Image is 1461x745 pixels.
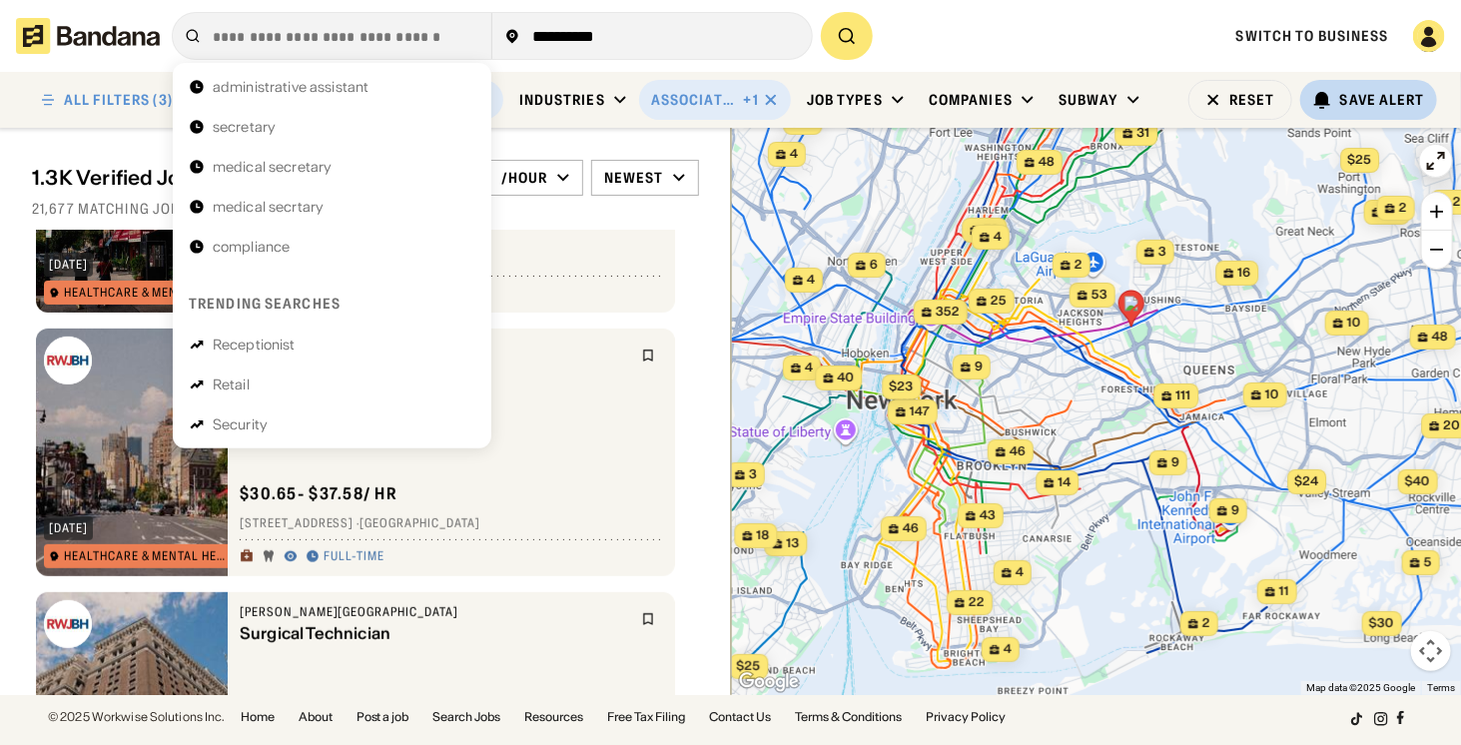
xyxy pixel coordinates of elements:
div: [DATE] [49,522,88,534]
div: Industries [519,91,605,109]
span: Map data ©2025 Google [1306,682,1415,693]
span: 4 [1016,564,1024,581]
span: 9 [975,359,983,375]
div: compliance [213,240,290,254]
img: Bandana logotype [16,18,160,54]
span: 10 [1347,315,1361,332]
span: 5 [1424,554,1432,571]
div: Retail [213,377,250,391]
span: 9 [1231,502,1239,519]
span: 40 [838,370,855,386]
a: Search Jobs [433,711,501,723]
div: Receptionist [213,338,296,352]
span: 352 [936,304,960,321]
div: Subway [1059,91,1118,109]
span: $25 [737,658,761,673]
div: Job Types [807,91,883,109]
div: Healthcare & Mental Health [64,550,231,562]
span: 72 [985,222,1000,239]
span: 4 [805,360,813,376]
span: $24 [1295,473,1319,488]
span: 3 [749,466,757,483]
span: 2 [1399,200,1407,217]
span: 31 [1137,125,1150,142]
div: [STREET_ADDRESS] · [GEOGRAPHIC_DATA] [240,516,663,532]
a: Free Tax Filing [608,711,686,723]
div: Security [213,417,268,431]
div: secretary [213,120,276,134]
span: 2 [1075,257,1083,274]
a: Post a job [357,711,409,723]
span: $23 [890,378,914,393]
div: /hour [501,169,548,187]
div: Newest [604,169,664,187]
span: 3 [1158,244,1166,261]
span: 147 [910,403,930,420]
span: 6 [870,257,878,274]
a: Privacy Policy [927,711,1007,723]
img: Cooperman Barnabas Medical Center logo [44,337,92,384]
span: 16 [1238,265,1251,282]
span: 4 [1004,641,1012,658]
div: 21,677 matching jobs on [DOMAIN_NAME] [32,200,699,218]
button: Map camera controls [1411,631,1451,671]
span: 22 [969,594,985,611]
div: Save Alert [1340,91,1425,109]
span: 18 [757,527,770,544]
span: 48 [1039,154,1055,171]
span: 13 [787,535,800,552]
div: medical secrtary [213,200,324,214]
span: $25 [1348,152,1372,167]
span: 46 [903,520,919,537]
span: $40 [1405,473,1430,488]
div: $ 30.65 - $37.58 / hr [240,483,397,504]
span: 25 [991,293,1007,310]
a: Terms & Conditions [796,711,903,723]
a: Contact Us [710,711,772,723]
a: Switch to Business [1236,27,1389,45]
span: 48 [1432,329,1448,346]
span: 4 [790,146,798,163]
span: 43 [980,507,996,524]
span: 11 [1279,583,1289,600]
span: 111 [1176,387,1191,404]
a: Resources [525,711,584,723]
span: 53 [1092,287,1107,304]
a: About [299,711,333,723]
div: administrative assistant [213,80,368,94]
div: 1.3K Verified Jobs [32,166,444,190]
span: 9 [1171,454,1179,471]
span: 10 [1265,386,1279,403]
div: [DATE] [49,259,88,271]
div: [PERSON_NAME][GEOGRAPHIC_DATA] [240,604,629,620]
div: Trending searches [189,295,341,313]
span: 14 [1059,474,1072,491]
div: Associate's Degree [651,91,740,109]
div: Surgical Technician [240,624,629,643]
div: medical secretary [213,160,332,174]
img: Google [736,669,802,695]
a: Open this area in Google Maps (opens a new window) [736,669,802,695]
span: 4 [807,272,815,289]
span: 46 [1010,443,1026,460]
div: grid [32,230,699,696]
div: Companies [929,91,1013,109]
span: $30 [1369,615,1394,630]
div: Reset [1229,93,1275,107]
div: +1 [744,91,759,109]
img: Cooperman Barnabas Medical Center logo [44,600,92,648]
span: 20 [1444,417,1461,434]
div: ALL FILTERS (3) [64,93,173,107]
a: Terms (opens in new tab) [1427,682,1455,693]
span: 4 [994,229,1002,246]
a: Home [241,711,275,723]
span: 2 [1202,615,1210,632]
div: Healthcare & Mental Health [64,287,231,299]
div: © 2025 Workwise Solutions Inc. [48,711,225,723]
span: 2 [1453,194,1461,211]
div: Full-time [324,549,384,565]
